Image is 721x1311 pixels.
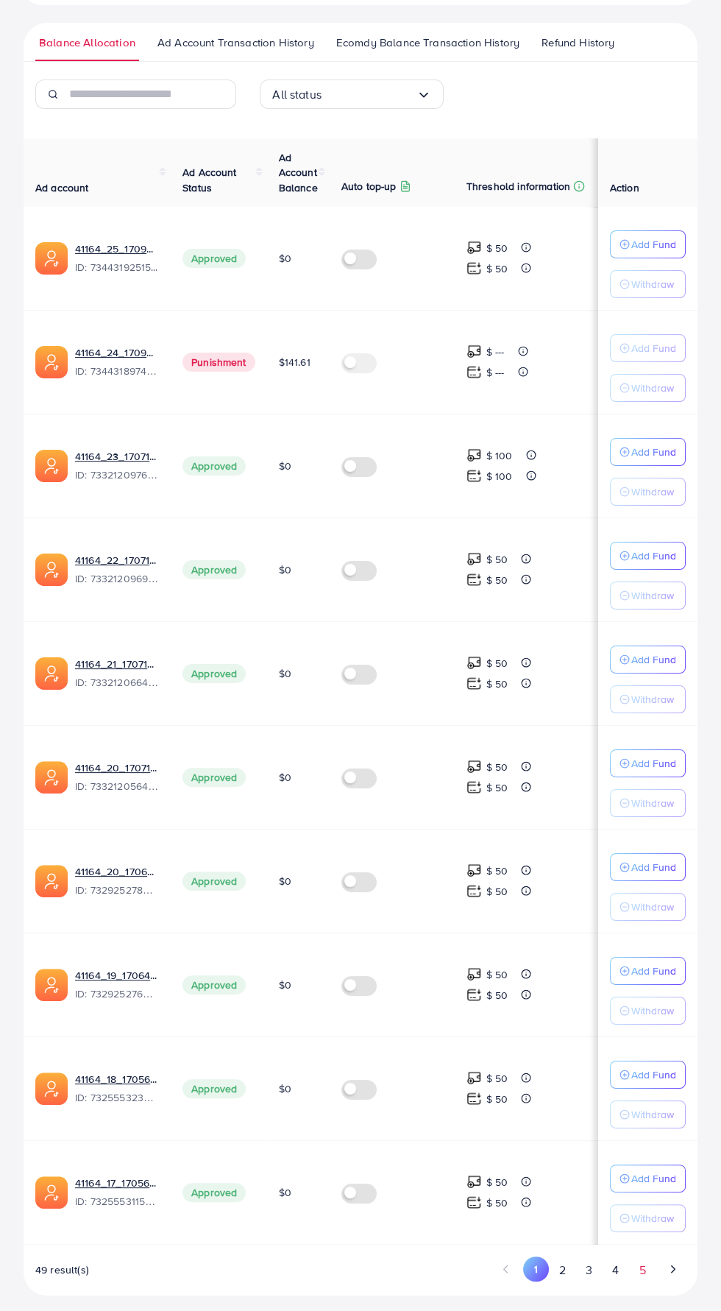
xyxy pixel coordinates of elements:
p: Add Fund [631,1066,676,1084]
img: top-up amount [466,572,482,587]
a: 41164_20_1707142368069 [75,760,159,775]
img: top-up amount [466,863,482,878]
button: Withdraw [610,893,686,921]
p: $ 50 [486,1090,508,1108]
p: Add Fund [631,547,676,565]
div: <span class='underline'>41164_22_1707142456408</span></br>7332120969684811778 [75,553,159,587]
button: Add Fund [610,542,686,570]
p: $ 50 [486,779,508,796]
p: $ 50 [486,883,508,900]
img: ic-ads-acc.e4c84228.svg [35,346,68,378]
p: Withdraw [631,1002,674,1020]
span: ID: 7344318974215340033 [75,364,159,378]
p: Withdraw [631,1106,674,1123]
p: $ 100 [486,447,513,464]
p: $ 50 [486,654,508,672]
img: ic-ads-acc.e4c84228.svg [35,1176,68,1209]
span: $0 [279,978,291,992]
span: ID: 7332120976240689154 [75,467,159,482]
span: $0 [279,1081,291,1096]
div: <span class='underline'>41164_24_1709982576916</span></br>7344318974215340033 [75,345,159,379]
span: $0 [279,459,291,473]
div: Search for option [260,79,444,109]
p: Add Fund [631,443,676,461]
p: $ 50 [486,1173,508,1191]
button: Go to page 2 [549,1257,575,1284]
button: Withdraw [610,789,686,817]
img: ic-ads-acc.e4c84228.svg [35,969,68,1001]
button: Withdraw [610,997,686,1025]
a: 41164_22_1707142456408 [75,553,159,568]
input: Search for option [322,83,416,106]
span: ID: 7332120664427642882 [75,675,159,690]
img: top-up amount [466,364,482,380]
button: Go to page 3 [576,1257,603,1284]
img: ic-ads-acc.e4c84228.svg [35,450,68,482]
p: Add Fund [631,1170,676,1187]
span: All status [272,83,322,106]
img: top-up amount [466,1091,482,1106]
img: top-up amount [466,676,482,691]
img: top-up amount [466,240,482,255]
a: 41164_21_1707142387585 [75,657,159,671]
img: top-up amount [466,780,482,795]
p: Withdraw [631,275,674,293]
span: $0 [279,1185,291,1200]
span: Punishment [182,353,255,372]
span: Approved [182,249,246,268]
span: ID: 7325553238722314241 [75,1090,159,1105]
p: Withdraw [631,898,674,916]
p: Withdraw [631,690,674,708]
button: Withdraw [610,685,686,713]
p: Add Fund [631,651,676,668]
div: <span class='underline'>41164_21_1707142387585</span></br>7332120664427642882 [75,657,159,690]
button: Add Fund [610,853,686,881]
p: $ 50 [486,551,508,568]
p: Add Fund [631,236,676,253]
button: Add Fund [610,438,686,466]
p: Add Fund [631,962,676,980]
img: top-up amount [466,987,482,1003]
img: top-up amount [466,551,482,567]
p: Withdraw [631,794,674,812]
div: <span class='underline'>41164_20_1706474683598</span></br>7329252780571557890 [75,864,159,898]
a: 41164_19_1706474666940 [75,968,159,983]
span: Action [610,180,639,195]
ul: Pagination [493,1257,686,1284]
span: Approved [182,872,246,891]
img: top-up amount [466,344,482,359]
p: Add Fund [631,339,676,357]
div: <span class='underline'>41164_20_1707142368069</span></br>7332120564271874049 [75,760,159,794]
a: 41164_17_1705613281037 [75,1176,159,1190]
button: Withdraw [610,1100,686,1128]
a: 41164_18_1705613299404 [75,1072,159,1086]
button: Withdraw [610,478,686,506]
button: Add Fund [610,957,686,985]
span: ID: 7329252760468127746 [75,986,159,1001]
span: Approved [182,456,246,476]
button: Add Fund [610,334,686,362]
button: Withdraw [610,582,686,609]
span: Ad Account Transaction History [157,35,314,51]
span: $0 [279,251,291,266]
p: $ 50 [486,1070,508,1087]
span: ID: 7332120969684811778 [75,571,159,586]
img: ic-ads-acc.e4c84228.svg [35,554,68,586]
span: $0 [279,666,291,681]
a: 41164_25_1709982599082 [75,241,159,256]
img: top-up amount [466,448,482,463]
p: Threshold information [466,177,570,195]
span: Approved [182,768,246,787]
p: Withdraw [631,483,674,501]
button: Withdraw [610,374,686,402]
img: top-up amount [466,759,482,774]
div: <span class='underline'>41164_25_1709982599082</span></br>7344319251534069762 [75,241,159,275]
span: Ad Account Status [182,165,237,194]
p: Withdraw [631,1209,674,1227]
img: ic-ads-acc.e4c84228.svg [35,865,68,897]
img: ic-ads-acc.e4c84228.svg [35,242,68,275]
p: $ 50 [486,758,508,776]
button: Withdraw [610,1204,686,1232]
div: <span class='underline'>41164_17_1705613281037</span></br>7325553115980349442 [75,1176,159,1209]
button: Add Fund [610,749,686,777]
